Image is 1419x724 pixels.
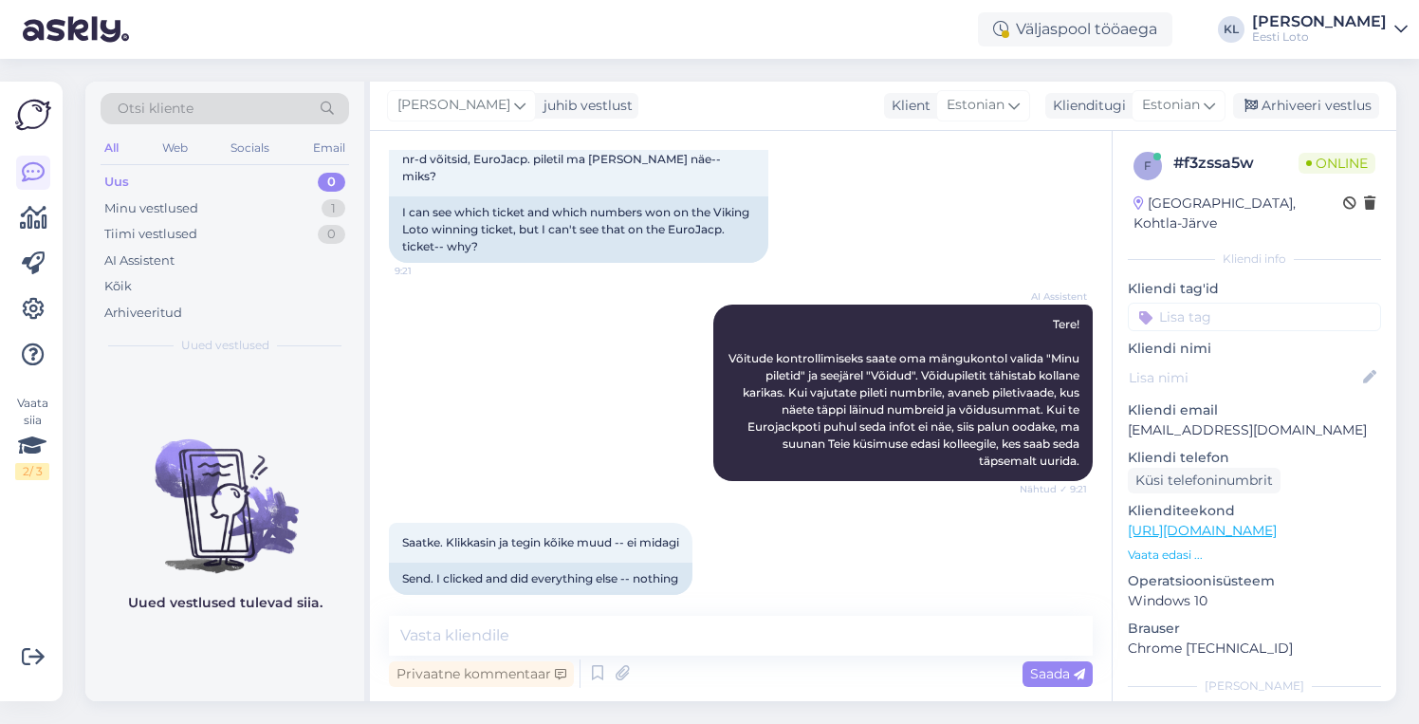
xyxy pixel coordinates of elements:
[395,596,466,610] span: 9:22
[85,405,364,576] img: No chats
[181,337,269,354] span: Uued vestlused
[104,304,182,323] div: Arhiveeritud
[309,136,349,160] div: Email
[118,99,193,119] span: Otsi kliente
[1128,501,1381,521] p: Klienditeekond
[322,199,345,218] div: 1
[397,95,510,116] span: [PERSON_NAME]
[536,96,633,116] div: juhib vestlust
[1128,547,1381,564] p: Vaata edasi ...
[1016,482,1087,496] span: Nähtud ✓ 9:21
[1252,14,1387,29] div: [PERSON_NAME]
[1128,619,1381,639] p: Brauser
[947,95,1004,116] span: Estonian
[318,225,345,244] div: 0
[104,251,175,270] div: AI Assistent
[1128,400,1381,420] p: Kliendi email
[1045,96,1126,116] div: Klienditugi
[1128,279,1381,299] p: Kliendi tag'id
[15,97,51,133] img: Askly Logo
[1128,420,1381,440] p: [EMAIL_ADDRESS][DOMAIN_NAME]
[101,136,122,160] div: All
[402,135,754,183] span: Ma näen Viking Loto võidupiletil milline [PERSON_NAME] mis nr-d võitsid, EuroJacp. piletil ma [PE...
[1233,93,1379,119] div: Arhiveeri vestlus
[104,173,129,192] div: Uus
[389,661,574,687] div: Privaatne kommentaar
[104,277,132,296] div: Kõik
[1128,339,1381,359] p: Kliendi nimi
[1016,289,1087,304] span: AI Assistent
[1128,639,1381,659] p: Chrome [TECHNICAL_ID]
[1128,571,1381,591] p: Operatsioonisüsteem
[1252,14,1408,45] a: [PERSON_NAME]Eesti Loto
[1128,678,1381,695] div: [PERSON_NAME]
[1218,16,1244,43] div: KL
[978,12,1172,46] div: Väljaspool tööaega
[104,225,197,244] div: Tiimi vestlused
[1128,468,1281,493] div: Küsi telefoninumbrit
[1299,153,1375,174] span: Online
[1128,303,1381,331] input: Lisa tag
[402,535,679,549] span: Saatke. Klikkasin ja tegin kõike muud -- ei midagi
[15,395,49,480] div: Vaata siia
[389,563,692,595] div: Send. I clicked and did everything else -- nothing
[1252,29,1387,45] div: Eesti Loto
[1128,591,1381,611] p: Windows 10
[389,196,768,263] div: I can see which ticket and which numbers won on the Viking Loto winning ticket, but I can't see t...
[1142,95,1200,116] span: Estonian
[728,317,1082,468] span: Tere! Võitude kontrollimiseks saate oma mängukontol valida "Minu piletid" ja seejärel "Võidud". V...
[15,463,49,480] div: 2 / 3
[1128,251,1381,268] div: Kliendi info
[1173,152,1299,175] div: # f3zssa5w
[318,173,345,192] div: 0
[1030,665,1085,682] span: Saada
[1128,448,1381,468] p: Kliendi telefon
[1133,194,1343,233] div: [GEOGRAPHIC_DATA], Kohtla-Järve
[158,136,192,160] div: Web
[104,199,198,218] div: Minu vestlused
[884,96,931,116] div: Klient
[227,136,273,160] div: Socials
[1128,522,1277,539] a: [URL][DOMAIN_NAME]
[1144,158,1152,173] span: f
[395,264,466,278] span: 9:21
[128,593,322,613] p: Uued vestlused tulevad siia.
[1129,367,1359,388] input: Lisa nimi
